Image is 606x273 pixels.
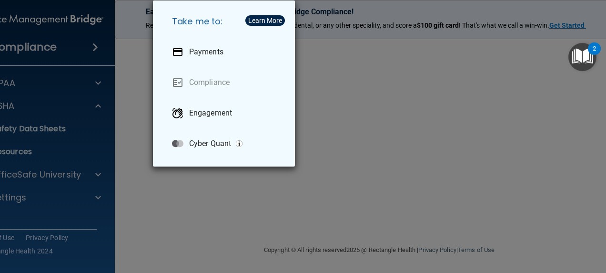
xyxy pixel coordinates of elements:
p: Payments [189,47,223,57]
div: Learn More [248,17,282,24]
p: Engagement [189,108,232,118]
div: 2 [593,49,596,61]
p: Cyber Quant [189,139,231,148]
h5: Take me to: [164,8,287,35]
button: Learn More [245,15,285,26]
a: Payments [164,39,287,65]
a: Compliance [164,69,287,96]
a: Engagement [164,100,287,126]
a: Cyber Quant [164,130,287,157]
button: Open Resource Center, 2 new notifications [568,43,596,71]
